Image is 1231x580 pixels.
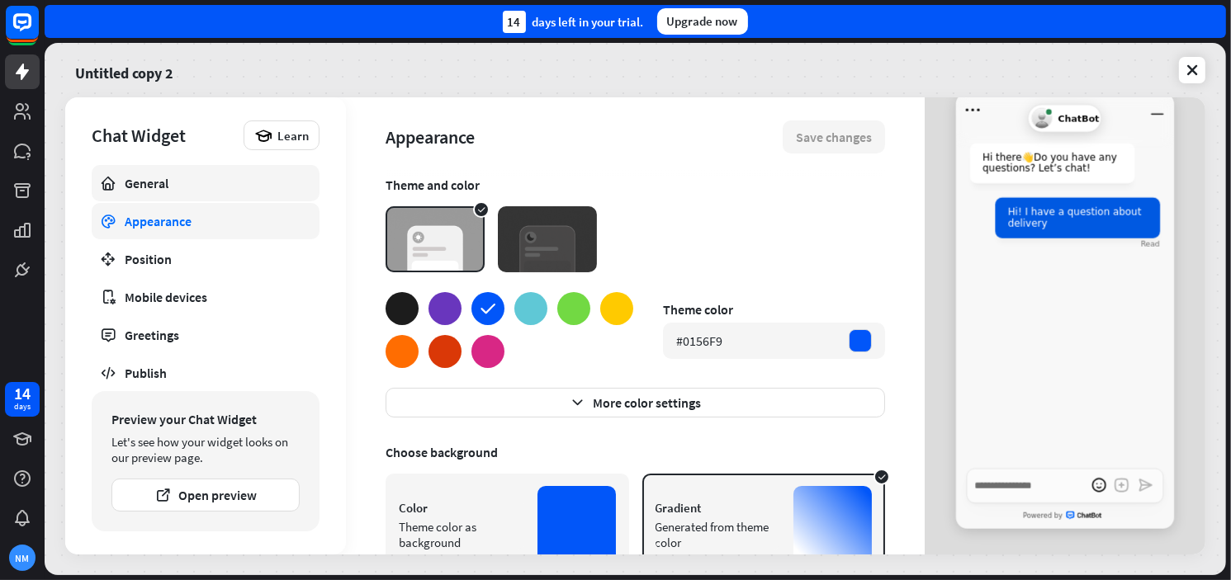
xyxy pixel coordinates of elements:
div: Color [399,500,524,516]
div: days [14,401,31,413]
div: Let's see how your widget looks on our preview page. [111,434,300,465]
div: ChatBot [1028,105,1101,133]
div: Theme and color [386,177,885,193]
button: Save changes [783,120,885,153]
span: Learn [277,128,309,144]
div: days left in your trial. [503,11,644,33]
a: Position [92,241,320,277]
button: Open menu [962,99,984,121]
button: Open LiveChat chat widget [13,7,63,56]
div: Generated from theme color [656,519,781,550]
div: Theme color as background [399,519,524,550]
button: Minimize window [1146,99,1168,121]
a: General [92,165,320,201]
button: More color settings [386,388,885,417]
div: #0156F9 [676,332,722,349]
a: Greetings [92,317,320,353]
div: Read [1141,239,1160,248]
button: open emoji picker [1087,474,1110,497]
div: Position [125,251,286,267]
textarea: Write a message… [967,468,1163,503]
span: Hi there 👋 Do you have any questions? Let’s chat! [982,152,1117,174]
div: Mobile devices [125,289,286,305]
a: Powered byChatBot [956,506,1174,526]
div: Upgrade now [657,8,748,35]
button: Send a message [1134,474,1157,497]
button: Add an attachment [1110,474,1133,497]
div: 14 [14,386,31,401]
div: NM [9,545,36,571]
a: Untitled copy 2 [75,53,173,87]
button: Open preview [111,479,300,512]
div: General [125,175,286,191]
div: Preview your Chat Widget [111,411,300,427]
div: Appearance [386,125,783,149]
span: ChatBot [1058,113,1100,124]
div: Appearance [125,213,286,229]
a: Publish [92,355,320,391]
div: Publish [125,365,286,381]
span: Hi! I have a question about delivery [1008,206,1142,229]
a: Appearance [92,203,320,239]
a: Mobile devices [92,279,320,315]
span: ChatBot [1066,512,1106,521]
div: Chat Widget [92,124,235,147]
a: 14 days [5,382,40,417]
div: Choose background [386,444,885,460]
div: Greetings [125,327,286,343]
div: Gradient [656,500,781,516]
span: Powered by [1023,512,1063,520]
div: 14 [503,11,526,33]
div: Theme color [663,301,885,318]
